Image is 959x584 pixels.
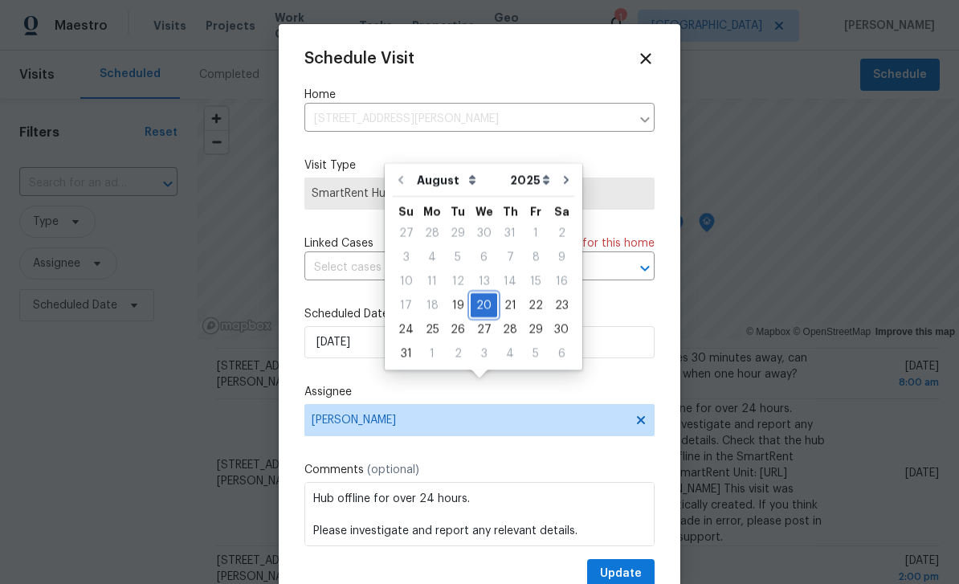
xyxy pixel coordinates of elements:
label: Visit Type [304,157,655,174]
div: 11 [419,270,445,292]
div: Mon Aug 04 2025 [419,245,445,269]
div: 29 [523,318,549,341]
button: Open [634,257,656,280]
div: 22 [523,294,549,317]
div: 2 [445,342,471,365]
div: Sun Aug 24 2025 [393,317,419,341]
div: Wed Aug 13 2025 [471,269,497,293]
abbr: Wednesday [475,206,493,217]
div: 10 [393,270,419,292]
div: Fri Sep 05 2025 [523,341,549,366]
div: Wed Sep 03 2025 [471,341,497,366]
div: Thu Aug 21 2025 [497,293,523,317]
abbr: Friday [530,206,541,217]
div: 9 [549,246,574,268]
div: Tue Aug 05 2025 [445,245,471,269]
div: 3 [471,342,497,365]
div: Thu Aug 14 2025 [497,269,523,293]
label: Assignee [304,384,655,400]
input: M/D/YYYY [304,326,655,358]
span: SmartRent Hub Offline [312,186,647,202]
div: 21 [497,294,523,317]
div: Sun Aug 31 2025 [393,341,419,366]
div: Sat Aug 23 2025 [549,293,574,317]
span: Update [600,564,642,584]
abbr: Monday [423,206,441,217]
div: 13 [471,270,497,292]
div: Tue Aug 26 2025 [445,317,471,341]
div: Sun Aug 10 2025 [393,269,419,293]
div: 5 [445,246,471,268]
button: Go to next month [554,164,578,196]
div: 27 [393,222,419,244]
div: Thu Aug 28 2025 [497,317,523,341]
div: 30 [549,318,574,341]
div: 28 [497,318,523,341]
div: Thu Jul 31 2025 [497,221,523,245]
span: (optional) [367,464,419,476]
div: 28 [419,222,445,244]
div: 31 [497,222,523,244]
label: Scheduled Date [304,306,655,322]
div: Thu Aug 07 2025 [497,245,523,269]
div: Mon Aug 18 2025 [419,293,445,317]
div: 3 [393,246,419,268]
div: 4 [419,246,445,268]
input: Select cases [304,255,610,280]
div: 31 [393,342,419,365]
span: Close [637,50,655,67]
div: Fri Aug 15 2025 [523,269,549,293]
span: [PERSON_NAME] [312,414,626,427]
select: Month [413,168,506,192]
abbr: Sunday [398,206,414,217]
div: 29 [445,222,471,244]
div: Sat Aug 16 2025 [549,269,574,293]
div: 1 [523,222,549,244]
div: Mon Aug 25 2025 [419,317,445,341]
div: 14 [497,270,523,292]
div: Sat Sep 06 2025 [549,341,574,366]
span: Schedule Visit [304,51,414,67]
div: Mon Aug 11 2025 [419,269,445,293]
div: Sun Jul 27 2025 [393,221,419,245]
label: Home [304,87,655,103]
div: 23 [549,294,574,317]
div: Mon Jul 28 2025 [419,221,445,245]
span: Linked Cases [304,235,373,251]
div: 2 [549,222,574,244]
div: 8 [523,246,549,268]
div: 18 [419,294,445,317]
div: 6 [471,246,497,268]
abbr: Thursday [503,206,518,217]
div: 20 [471,294,497,317]
div: Wed Jul 30 2025 [471,221,497,245]
div: Sat Aug 30 2025 [549,317,574,341]
abbr: Saturday [554,206,569,217]
div: 5 [523,342,549,365]
div: 19 [445,294,471,317]
div: Wed Aug 06 2025 [471,245,497,269]
div: Fri Aug 22 2025 [523,293,549,317]
div: Tue Aug 19 2025 [445,293,471,317]
div: 26 [445,318,471,341]
div: Wed Aug 20 2025 [471,293,497,317]
div: 30 [471,222,497,244]
div: Fri Aug 01 2025 [523,221,549,245]
label: Comments [304,462,655,478]
textarea: Hub offline for over 24 hours. Please investigate and report any relevant details. Check that the... [304,482,655,546]
div: 27 [471,318,497,341]
div: 15 [523,270,549,292]
div: Tue Jul 29 2025 [445,221,471,245]
div: 24 [393,318,419,341]
button: Go to previous month [389,164,413,196]
div: 7 [497,246,523,268]
div: Thu Sep 04 2025 [497,341,523,366]
select: Year [506,168,554,192]
div: 25 [419,318,445,341]
div: Fri Aug 08 2025 [523,245,549,269]
div: Tue Sep 02 2025 [445,341,471,366]
div: Sun Aug 17 2025 [393,293,419,317]
abbr: Tuesday [451,206,465,217]
div: Fri Aug 29 2025 [523,317,549,341]
div: 4 [497,342,523,365]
